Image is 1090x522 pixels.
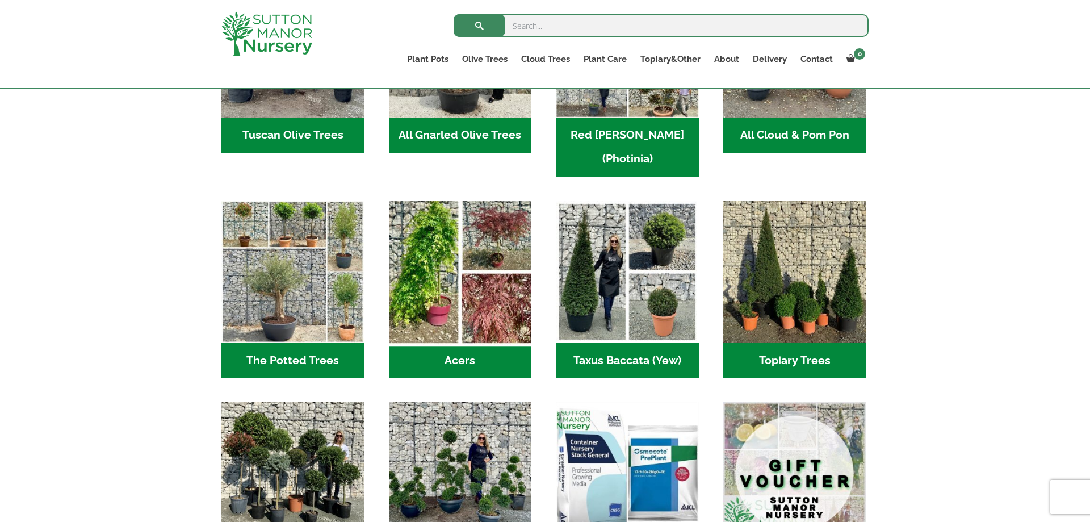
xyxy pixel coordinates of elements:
[455,51,514,67] a: Olive Trees
[514,51,577,67] a: Cloud Trees
[221,118,364,153] h2: Tuscan Olive Trees
[854,48,865,60] span: 0
[389,343,531,378] h2: Acers
[454,14,869,37] input: Search...
[723,343,866,378] h2: Topiary Trees
[707,51,746,67] a: About
[746,51,794,67] a: Delivery
[723,118,866,153] h2: All Cloud & Pom Pon
[221,201,364,343] img: Home - new coll
[556,343,698,378] h2: Taxus Baccata (Yew)
[577,51,634,67] a: Plant Care
[723,201,866,378] a: Visit product category Topiary Trees
[389,201,531,378] a: Visit product category Acers
[389,118,531,153] h2: All Gnarled Olive Trees
[556,201,698,378] a: Visit product category Taxus Baccata (Yew)
[556,118,698,177] h2: Red [PERSON_NAME] (Photinia)
[634,51,707,67] a: Topiary&Other
[221,343,364,378] h2: The Potted Trees
[385,197,535,347] img: Home - Untitled Project 4
[221,11,312,56] img: logo
[400,51,455,67] a: Plant Pots
[794,51,840,67] a: Contact
[840,51,869,67] a: 0
[556,201,698,343] img: Home - Untitled Project
[723,201,866,343] img: Home - C8EC7518 C483 4BAA AA61 3CAAB1A4C7C4 1 201 a
[221,201,364,378] a: Visit product category The Potted Trees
